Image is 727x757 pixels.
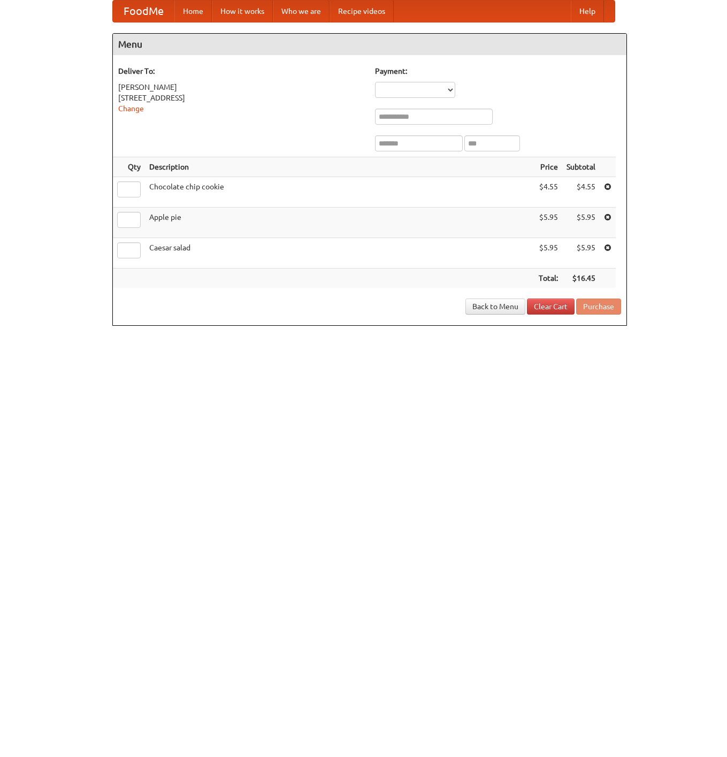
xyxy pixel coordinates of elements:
[534,269,562,288] th: Total:
[562,177,600,208] td: $4.55
[571,1,604,22] a: Help
[174,1,212,22] a: Home
[527,299,575,315] a: Clear Cart
[118,66,364,77] h5: Deliver To:
[113,34,626,55] h4: Menu
[534,157,562,177] th: Price
[562,269,600,288] th: $16.45
[113,1,174,22] a: FoodMe
[212,1,273,22] a: How it works
[465,299,525,315] a: Back to Menu
[118,82,364,93] div: [PERSON_NAME]
[330,1,394,22] a: Recipe videos
[375,66,621,77] h5: Payment:
[534,238,562,269] td: $5.95
[145,208,534,238] td: Apple pie
[562,238,600,269] td: $5.95
[145,177,534,208] td: Chocolate chip cookie
[118,93,364,103] div: [STREET_ADDRESS]
[534,177,562,208] td: $4.55
[576,299,621,315] button: Purchase
[145,238,534,269] td: Caesar salad
[273,1,330,22] a: Who we are
[113,157,145,177] th: Qty
[534,208,562,238] td: $5.95
[145,157,534,177] th: Description
[118,104,144,113] a: Change
[562,208,600,238] td: $5.95
[562,157,600,177] th: Subtotal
